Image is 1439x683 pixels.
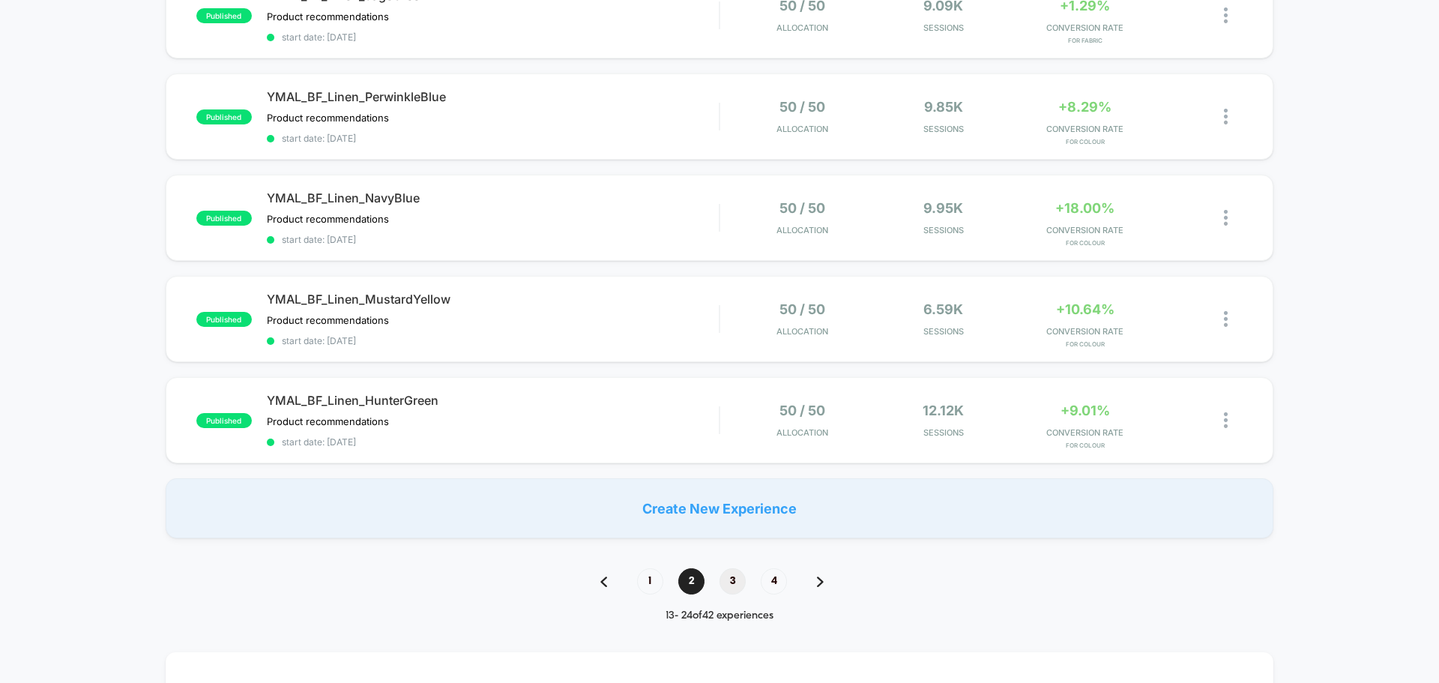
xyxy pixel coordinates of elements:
[877,427,1011,438] span: Sessions
[877,22,1011,33] span: Sessions
[779,301,825,317] span: 50 / 50
[196,109,252,124] span: published
[1018,37,1152,44] span: for Fabric
[1018,138,1152,145] span: for Colour
[779,200,825,216] span: 50 / 50
[1018,427,1152,438] span: CONVERSION RATE
[637,568,663,595] span: 1
[600,577,607,587] img: pagination back
[267,314,389,326] span: Product recommendations
[196,413,252,428] span: published
[776,427,828,438] span: Allocation
[923,301,963,317] span: 6.59k
[924,99,963,115] span: 9.85k
[196,312,252,327] span: published
[719,568,746,595] span: 3
[877,225,1011,235] span: Sessions
[1224,7,1228,23] img: close
[267,10,389,22] span: Product recommendations
[923,200,963,216] span: 9.95k
[776,124,828,134] span: Allocation
[267,190,719,205] span: YMAL_BF_Linen_NavyBlue
[1018,239,1152,247] span: for Colour
[877,124,1011,134] span: Sessions
[1224,109,1228,124] img: close
[1224,311,1228,327] img: close
[196,211,252,226] span: published
[817,577,824,587] img: pagination forward
[267,234,719,245] span: start date: [DATE]
[166,478,1273,538] div: Create New Experience
[1018,340,1152,348] span: for Colour
[267,436,719,448] span: start date: [DATE]
[267,393,719,408] span: YMAL_BF_Linen_HunterGreen
[776,22,828,33] span: Allocation
[923,403,964,418] span: 12.12k
[1061,403,1110,418] span: +9.01%
[267,31,719,43] span: start date: [DATE]
[267,292,719,307] span: YMAL_BF_Linen_MustardYellow
[1018,225,1152,235] span: CONVERSION RATE
[1224,412,1228,428] img: close
[1058,99,1111,115] span: +8.29%
[267,335,719,346] span: start date: [DATE]
[678,568,705,595] span: 2
[585,610,854,622] div: 13 - 24 of 42 experiences
[776,225,828,235] span: Allocation
[1055,200,1114,216] span: +18.00%
[196,8,252,23] span: published
[761,568,787,595] span: 4
[779,99,825,115] span: 50 / 50
[1018,124,1152,134] span: CONVERSION RATE
[776,326,828,337] span: Allocation
[1056,301,1114,317] span: +10.64%
[267,89,719,104] span: YMAL_BF_Linen_PerwinkleBlue
[1018,326,1152,337] span: CONVERSION RATE
[1224,210,1228,226] img: close
[267,133,719,144] span: start date: [DATE]
[1018,22,1152,33] span: CONVERSION RATE
[267,213,389,225] span: Product recommendations
[779,403,825,418] span: 50 / 50
[1018,442,1152,449] span: for Colour
[267,112,389,124] span: Product recommendations
[877,326,1011,337] span: Sessions
[267,415,389,427] span: Product recommendations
